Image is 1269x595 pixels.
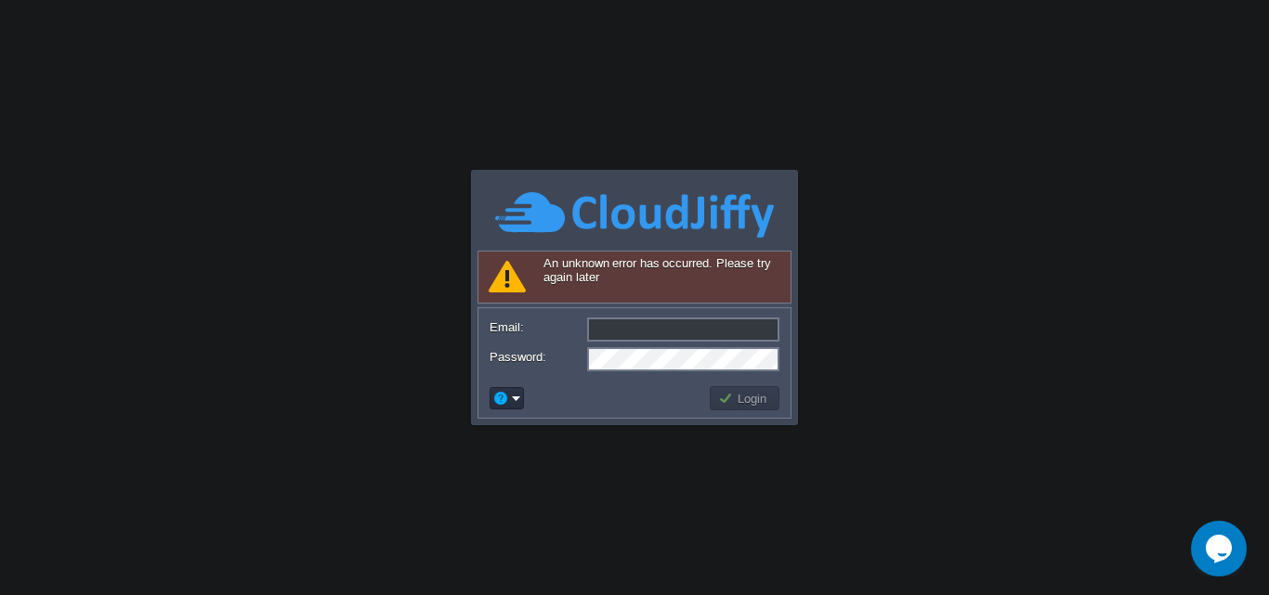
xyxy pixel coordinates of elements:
label: Password: [490,347,585,367]
img: CloudJiffy [495,189,774,240]
button: Login [718,390,772,407]
div: An unknown error has occurred. Please try again later [478,251,791,304]
label: Email: [490,317,585,337]
iframe: chat widget [1191,521,1250,576]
